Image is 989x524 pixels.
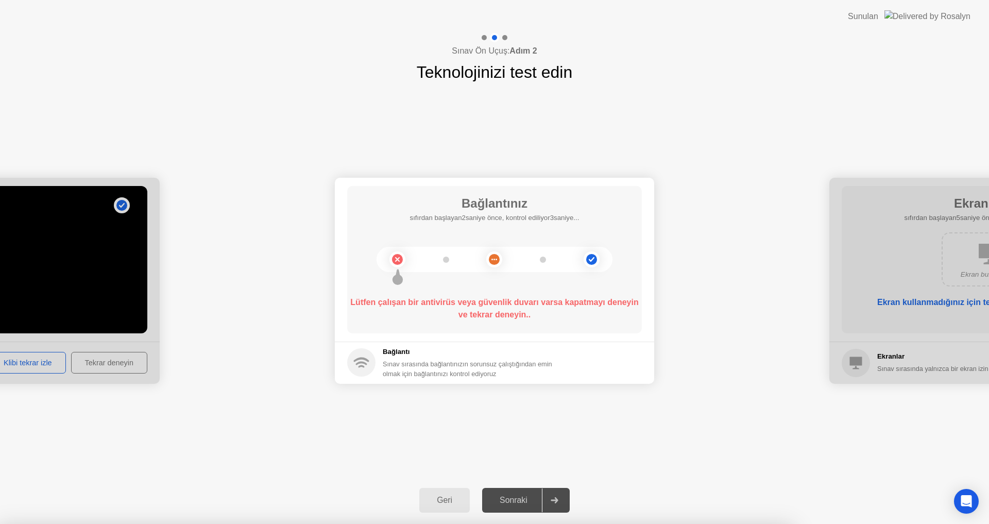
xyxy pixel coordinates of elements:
[350,298,638,319] b: Lütfen çalışan bir antivirüs veya güvenlik duvarı varsa kapatmayı deneyin ve tekrar deneyin..
[848,10,878,23] div: Sunulan
[383,347,557,357] h5: Bağlantı
[452,45,537,57] h4: Sınav Ön Uçuş:
[509,46,537,55] b: Adım 2
[417,60,572,84] h1: Teknolojinizi test edin
[410,194,579,213] h1: Bağlantınız
[383,359,557,379] div: Sınav sırasında bağlantınızın sorunsuz çalıştığından emin olmak için bağlantınızı kontrol ediyoruz
[954,489,979,514] div: Open Intercom Messenger
[422,496,467,505] div: Geri
[410,213,579,223] h5: sıfırdan başlayan2saniye önce, kontrol ediliyor3saniye...
[884,10,970,22] img: Delivered by Rosalyn
[485,496,542,505] div: Sonraki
